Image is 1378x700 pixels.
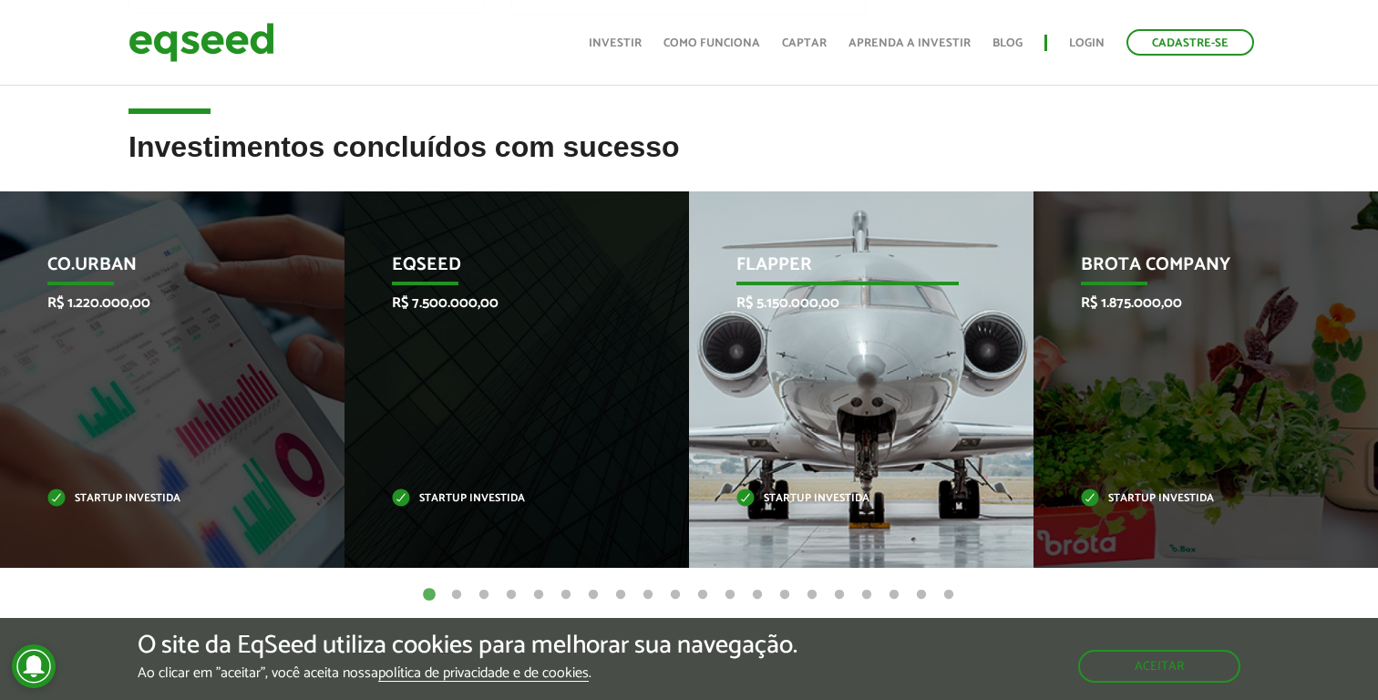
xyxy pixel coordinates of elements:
button: 7 of 20 [584,586,602,604]
p: Startup investida [1081,494,1303,504]
button: 15 of 20 [803,586,821,604]
button: 5 of 20 [530,586,548,604]
button: 14 of 20 [776,586,794,604]
p: Flapper [736,254,959,285]
button: 19 of 20 [912,586,931,604]
p: Startup investida [47,494,270,504]
p: R$ 5.150.000,00 [736,294,959,312]
a: Cadastre-se [1126,29,1254,56]
p: R$ 1.875.000,00 [1081,294,1303,312]
a: Login [1069,37,1105,49]
a: Captar [782,37,827,49]
button: 10 of 20 [666,586,684,604]
button: 17 of 20 [858,586,876,604]
a: política de privacidade e de cookies [378,666,589,682]
p: Brota Company [1081,254,1303,285]
button: 12 of 20 [721,586,739,604]
img: EqSeed [129,18,274,67]
a: Investir [589,37,642,49]
button: 8 of 20 [612,586,630,604]
button: 16 of 20 [830,586,848,604]
a: Blog [992,37,1023,49]
button: 13 of 20 [748,586,766,604]
h5: O site da EqSeed utiliza cookies para melhorar sua navegação. [138,632,797,660]
p: Co.Urban [47,254,270,285]
p: Startup investida [392,494,614,504]
button: 1 of 20 [420,586,438,604]
button: 9 of 20 [639,586,657,604]
button: 11 of 20 [694,586,712,604]
p: Startup investida [736,494,959,504]
p: R$ 1.220.000,00 [47,294,270,312]
button: 4 of 20 [502,586,520,604]
a: Como funciona [663,37,760,49]
a: Aprenda a investir [848,37,971,49]
button: 6 of 20 [557,586,575,604]
button: 18 of 20 [885,586,903,604]
p: R$ 7.500.000,00 [392,294,614,312]
button: 20 of 20 [940,586,958,604]
button: 3 of 20 [475,586,493,604]
button: 2 of 20 [447,586,466,604]
button: Aceitar [1078,650,1240,683]
p: EqSeed [392,254,614,285]
h2: Investimentos concluídos com sucesso [129,131,1249,190]
p: Ao clicar em "aceitar", você aceita nossa . [138,664,797,682]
